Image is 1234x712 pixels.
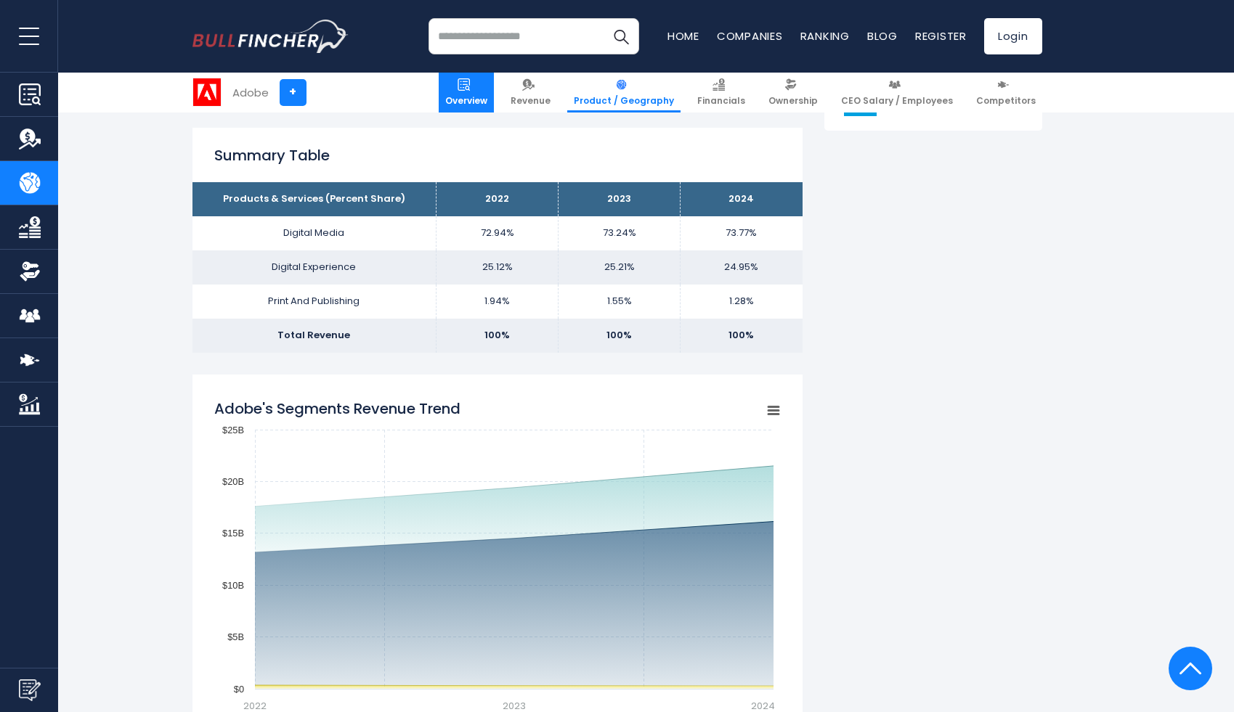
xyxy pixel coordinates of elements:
[559,319,681,353] td: 100%
[511,95,551,107] span: Revenue
[697,95,745,107] span: Financials
[439,73,494,112] a: Overview
[192,20,349,53] img: bullfincher logo
[192,216,437,250] td: Digital Media
[681,319,803,353] td: 100%
[970,73,1042,112] a: Competitors
[667,28,699,44] a: Home
[222,528,244,539] text: $15B
[227,631,244,642] text: $5B
[214,144,781,166] h2: Summary Table
[867,28,898,44] a: Blog
[574,95,674,107] span: Product / Geography
[681,216,803,250] td: 73.77%
[437,182,559,216] th: 2022
[717,28,783,44] a: Companies
[915,28,967,44] a: Register
[437,216,559,250] td: 72.94%
[437,319,559,353] td: 100%
[691,73,752,112] a: Financials
[681,182,803,216] th: 2024
[192,250,437,285] td: Digital Experience
[232,84,269,101] div: Adobe
[976,95,1036,107] span: Competitors
[445,95,487,107] span: Overview
[800,28,850,44] a: Ranking
[762,73,824,112] a: Ownership
[984,18,1042,54] a: Login
[559,250,681,285] td: 25.21%
[559,182,681,216] th: 2023
[222,476,244,487] text: $20B
[559,216,681,250] td: 73.24%
[437,250,559,285] td: 25.12%
[233,684,243,695] text: $0
[841,95,953,107] span: CEO Salary / Employees
[192,319,437,353] td: Total Revenue
[768,95,818,107] span: Ownership
[280,79,307,106] a: +
[19,261,41,282] img: Ownership
[192,285,437,319] td: Print And Publishing
[567,73,681,112] a: Product / Geography
[222,425,244,435] text: $25B
[192,20,349,53] a: Go to homepage
[504,73,557,112] a: Revenue
[222,580,244,591] text: $10B
[559,285,681,319] td: 1.55%
[214,398,460,419] tspan: Adobe's Segments Revenue Trend
[835,73,959,112] a: CEO Salary / Employees
[681,285,803,319] td: 1.28%
[437,285,559,319] td: 1.94%
[193,78,221,106] img: ADBE logo
[681,250,803,285] td: 24.95%
[192,182,437,216] th: Products & Services (Percent Share)
[603,18,639,54] button: Search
